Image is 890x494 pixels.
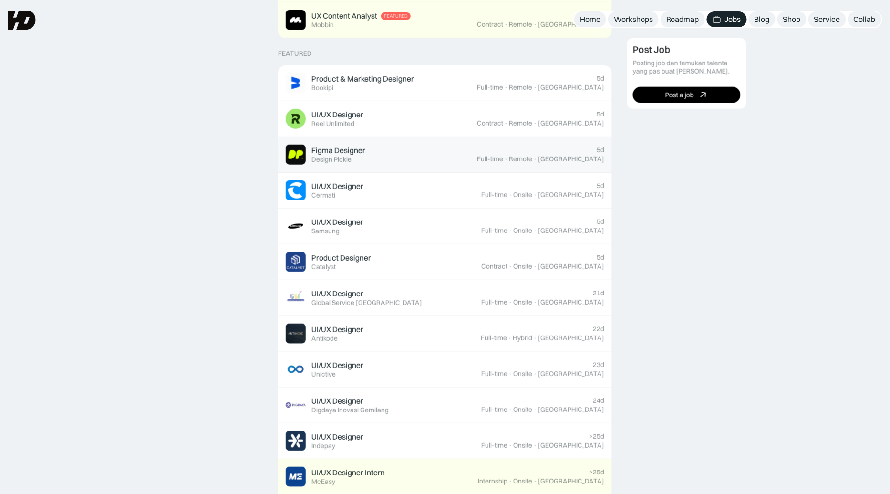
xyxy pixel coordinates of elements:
div: · [533,21,537,29]
div: · [533,84,537,92]
div: Onsite [513,191,532,199]
a: Job ImageUI/UX DesignerReel Unlimited5dContract·Remote·[GEOGRAPHIC_DATA] [278,101,612,137]
a: Job ImageFigma DesignerDesign Pickle5dFull-time·Remote·[GEOGRAPHIC_DATA] [278,137,612,173]
div: Full-time [481,406,507,414]
div: Product Designer [311,253,371,263]
div: Full-time [481,441,507,450]
div: UI/UX Designer [311,325,363,335]
div: · [533,155,537,163]
div: UI/UX Designer [311,110,363,120]
div: Collab [854,14,876,24]
div: Bookipi [311,84,333,92]
div: Antikode [311,335,338,343]
a: Job ImageUX Content AnalystFeaturedMobbin>25dContract·Remote·[GEOGRAPHIC_DATA] [278,2,612,38]
div: · [533,119,537,127]
img: Job Image [286,109,306,129]
div: 23d [593,361,604,369]
a: Collab [848,11,881,27]
div: · [533,298,537,306]
div: Contract [481,263,507,271]
div: Home [580,14,600,24]
div: · [508,191,512,199]
img: Job Image [286,288,306,308]
img: Job Image [286,431,306,451]
div: Full-time [477,84,503,92]
div: · [508,227,512,235]
div: Full-time [481,191,507,199]
div: UI/UX Designer Intern [311,468,385,478]
div: 5d [597,253,604,262]
img: Job Image [286,10,306,30]
a: Job ImageUI/UX DesignerSamsung5dFull-time·Onsite·[GEOGRAPHIC_DATA] [278,209,612,244]
a: Job ImageUI/UX DesignerGlobal Service [GEOGRAPHIC_DATA]21dFull-time·Onsite·[GEOGRAPHIC_DATA] [278,280,612,316]
div: >25d [589,432,604,441]
div: Onsite [513,227,532,235]
div: · [533,477,537,485]
img: Job Image [286,324,306,344]
div: Unictive [311,370,336,378]
a: Home [574,11,606,27]
a: Service [808,11,846,27]
div: Hybrid [513,334,532,342]
div: Shop [783,14,801,24]
div: UI/UX Designer [311,432,363,442]
div: Blog [755,14,770,24]
div: Figma Designer [311,146,365,156]
div: · [508,370,512,378]
div: Jobs [725,14,741,24]
div: · [508,441,512,450]
div: [GEOGRAPHIC_DATA] [538,298,604,306]
div: Remote [509,84,532,92]
div: Full-time [481,227,507,235]
div: 21d [593,289,604,297]
img: Job Image [286,216,306,236]
img: Job Image [286,467,306,487]
div: Full-time [481,334,507,342]
div: Remote [509,155,532,163]
div: >25d [589,468,604,476]
a: Roadmap [661,11,705,27]
div: Reel Unlimited [311,120,354,128]
div: Indepay [311,442,335,450]
div: [GEOGRAPHIC_DATA] [538,155,604,163]
div: · [508,477,512,485]
a: Post a job [633,87,741,103]
div: Featured [278,50,312,58]
a: Blog [749,11,776,27]
div: [GEOGRAPHIC_DATA] [538,84,604,92]
div: UI/UX Designer [311,360,363,370]
div: UI/UX Designer [311,217,363,227]
div: · [508,298,512,306]
div: Onsite [513,263,532,271]
div: UX Content Analyst [311,11,377,21]
div: · [508,263,512,271]
div: UI/UX Designer [311,396,363,406]
div: [GEOGRAPHIC_DATA] [538,477,604,485]
div: [GEOGRAPHIC_DATA] [538,441,604,450]
div: Cermati [311,191,335,200]
div: · [533,370,537,378]
div: · [504,84,508,92]
div: [GEOGRAPHIC_DATA] [538,191,604,199]
div: Global Service [GEOGRAPHIC_DATA] [311,299,422,307]
div: 5d [597,218,604,226]
div: [GEOGRAPHIC_DATA] [538,334,604,342]
div: 24d [593,397,604,405]
div: · [508,334,512,342]
div: [GEOGRAPHIC_DATA] [538,21,604,29]
div: Onsite [513,406,532,414]
div: · [533,334,537,342]
div: [GEOGRAPHIC_DATA] [538,263,604,271]
div: Roadmap [666,14,699,24]
div: · [508,406,512,414]
a: Workshops [608,11,659,27]
div: Service [814,14,840,24]
div: · [533,263,537,271]
a: Job ImageProduct & Marketing DesignerBookipi5dFull-time·Remote·[GEOGRAPHIC_DATA] [278,65,612,101]
div: Post Job [633,44,671,55]
div: UI/UX Designer [311,181,363,191]
div: 5d [597,182,604,190]
div: · [533,441,537,450]
div: · [504,21,508,29]
div: Onsite [513,477,532,485]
